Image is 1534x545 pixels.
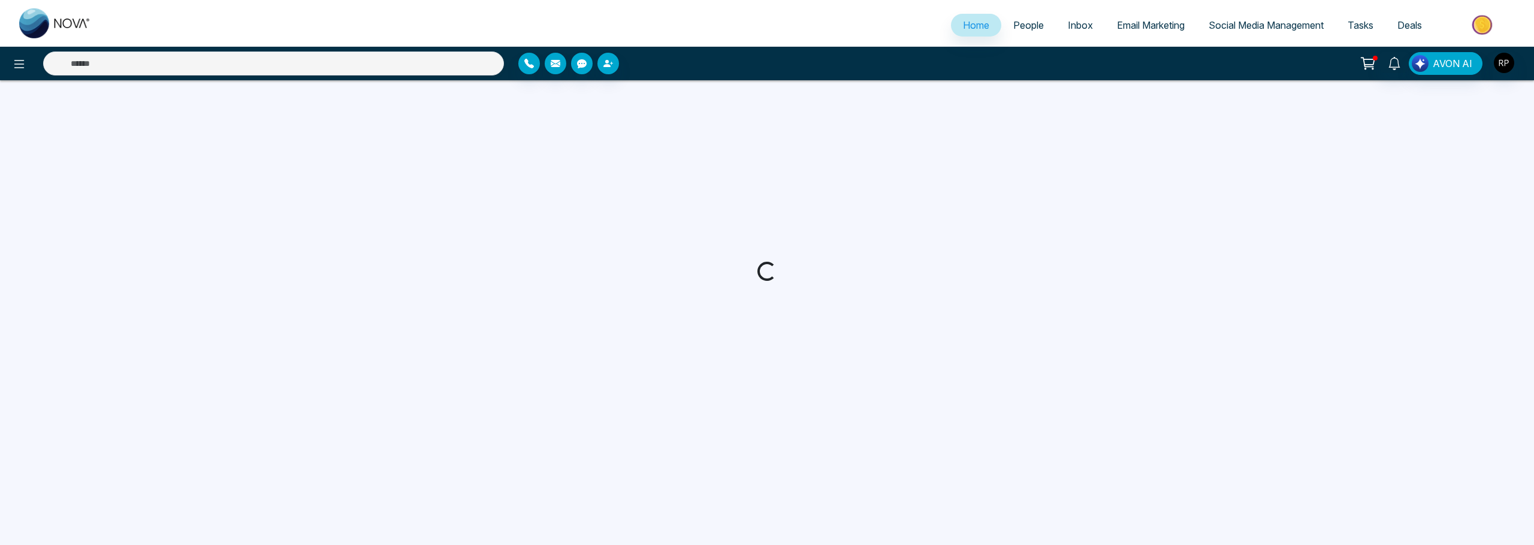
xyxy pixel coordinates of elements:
[1001,14,1056,37] a: People
[963,19,989,31] span: Home
[1056,14,1105,37] a: Inbox
[1013,19,1044,31] span: People
[1105,14,1197,37] a: Email Marketing
[19,8,91,38] img: Nova CRM Logo
[1348,19,1373,31] span: Tasks
[1068,19,1093,31] span: Inbox
[1336,14,1385,37] a: Tasks
[1494,53,1514,73] img: User Avatar
[1412,55,1429,72] img: Lead Flow
[1117,19,1185,31] span: Email Marketing
[1440,11,1527,38] img: Market-place.gif
[1385,14,1434,37] a: Deals
[1433,56,1472,71] span: AVON AI
[1209,19,1324,31] span: Social Media Management
[1397,19,1422,31] span: Deals
[951,14,1001,37] a: Home
[1197,14,1336,37] a: Social Media Management
[1409,52,1482,75] button: AVON AI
